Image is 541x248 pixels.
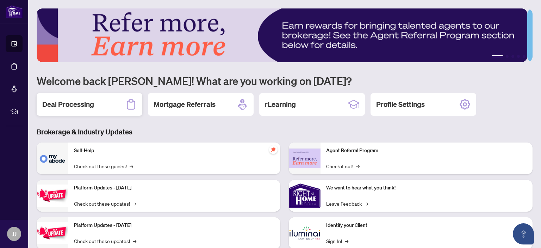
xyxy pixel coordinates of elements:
[154,99,216,109] h2: Mortgage Referrals
[133,237,136,245] span: →
[326,222,527,229] p: Identify your Client
[74,237,136,245] a: Check out these updates!→
[326,184,527,192] p: We want to hear what you think!
[326,200,368,207] a: Leave Feedback→
[513,223,534,244] button: Open asap
[130,162,133,170] span: →
[74,200,136,207] a: Check out these updates!→
[74,162,133,170] a: Check out these guides!→
[74,184,275,192] p: Platform Updates - [DATE]
[289,149,321,168] img: Agent Referral Program
[289,180,321,212] img: We want to hear what you think!
[269,145,278,154] span: pushpin
[265,99,296,109] h2: rLearning
[365,200,368,207] span: →
[326,147,527,155] p: Agent Referral Program
[6,5,23,18] img: logo
[492,55,503,58] button: 1
[74,222,275,229] p: Platform Updates - [DATE]
[37,222,68,244] img: Platform Updates - July 8, 2025
[12,229,17,239] span: JJ
[37,143,68,174] img: Self-Help
[506,55,509,58] button: 2
[345,237,348,245] span: →
[37,127,533,137] h3: Brokerage & Industry Updates
[133,200,136,207] span: →
[37,8,527,62] img: Slide 0
[42,99,94,109] h2: Deal Processing
[37,185,68,207] img: Platform Updates - July 21, 2025
[356,162,360,170] span: →
[517,55,520,58] button: 4
[523,55,526,58] button: 5
[326,162,360,170] a: Check it out!→
[511,55,514,58] button: 3
[376,99,425,109] h2: Profile Settings
[74,147,275,155] p: Self-Help
[37,74,533,87] h1: Welcome back [PERSON_NAME]! What are you working on [DATE]?
[326,237,348,245] a: Sign In!→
